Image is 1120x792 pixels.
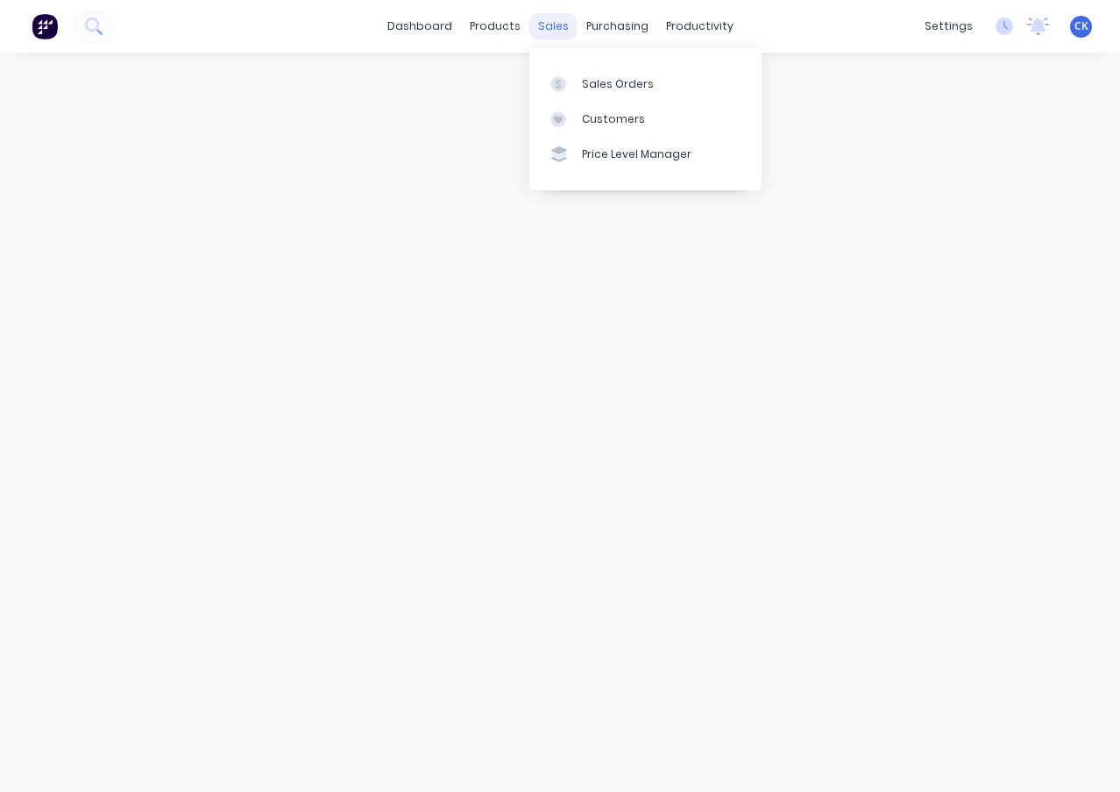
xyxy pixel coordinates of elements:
[657,13,742,39] div: productivity
[916,13,982,39] div: settings
[582,146,691,162] div: Price Level Manager
[529,102,762,137] a: Customers
[582,76,654,92] div: Sales Orders
[1074,18,1088,34] span: CK
[529,137,762,172] a: Price Level Manager
[529,66,762,101] a: Sales Orders
[578,13,657,39] div: purchasing
[582,111,645,127] div: Customers
[461,13,529,39] div: products
[379,13,461,39] a: dashboard
[32,13,58,39] img: Factory
[529,13,578,39] div: sales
